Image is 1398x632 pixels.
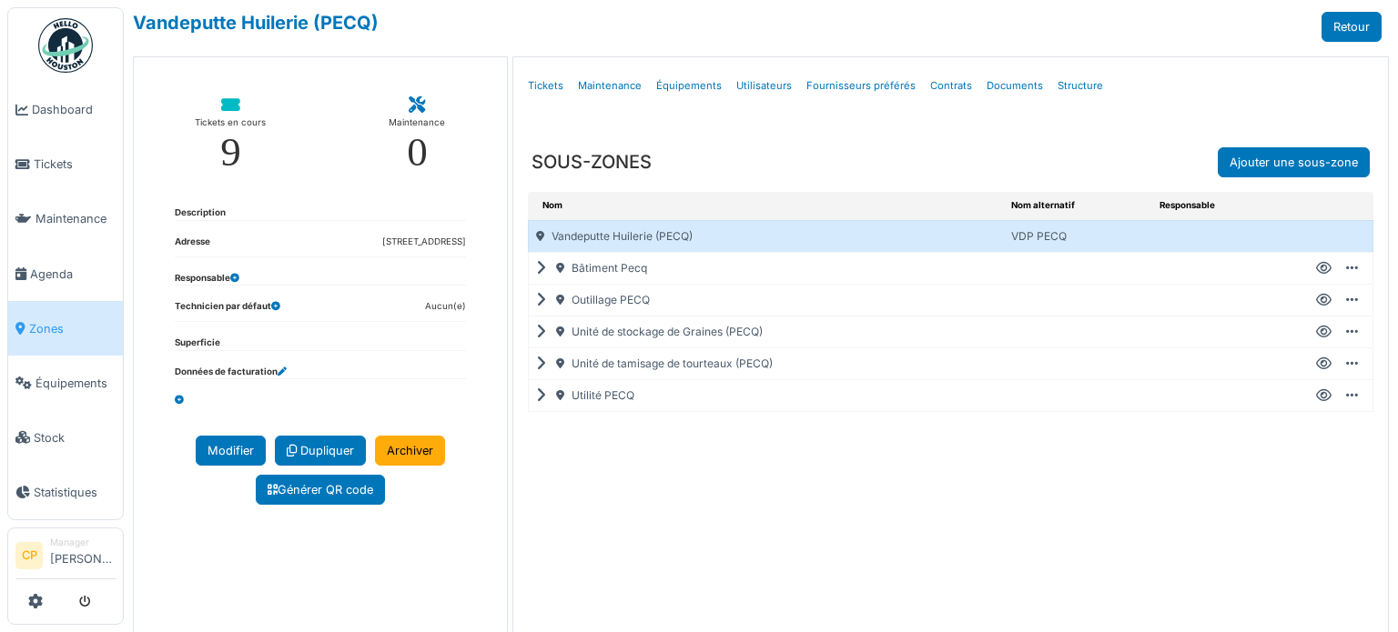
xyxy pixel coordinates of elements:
[35,375,116,392] span: Équipements
[8,356,123,410] a: Équipements
[528,192,1004,220] th: Nom
[1218,147,1370,177] a: Ajouter une sous-zone
[1316,387,1332,404] div: Voir
[529,348,1004,379] div: Unité de tamisage de tourteaux (PECQ)
[571,65,649,107] a: Maintenance
[529,253,1004,284] div: Bâtiment Pecq
[34,484,116,501] span: Statistiques
[375,436,445,466] a: Archiver
[1316,324,1332,340] div: Voir
[1004,192,1152,220] th: Nom alternatif
[175,300,280,321] dt: Technicien par défaut
[35,210,116,227] span: Maintenance
[34,429,116,446] span: Stock
[649,65,729,107] a: Équipements
[32,101,116,118] span: Dashboard
[30,266,116,283] span: Agenda
[729,65,799,107] a: Utilisateurs
[1316,292,1332,308] div: Voir
[50,536,116,575] li: [PERSON_NAME]
[8,137,123,192] a: Tickets
[389,114,445,132] div: Maintenance
[8,410,123,465] a: Stock
[374,83,460,187] a: Maintenance 0
[175,336,220,350] dt: Superficie
[521,65,571,107] a: Tickets
[275,436,366,466] a: Dupliquer
[923,65,979,107] a: Contrats
[1004,220,1152,252] td: VDP PECQ
[50,536,116,549] div: Manager
[529,285,1004,316] div: Outillage PECQ
[799,65,923,107] a: Fournisseurs préférés
[8,246,123,301] a: Agenda
[382,236,466,249] dd: [STREET_ADDRESS]
[8,465,123,519] a: Statistiques
[8,83,123,137] a: Dashboard
[1322,12,1382,42] a: Retour
[34,155,116,173] span: Tickets
[407,132,428,173] div: 0
[1152,192,1297,220] th: Responsable
[220,132,241,173] div: 9
[529,316,1004,347] div: Unité de stockage de Graines (PECQ)
[425,300,466,314] dd: Aucun(e)
[195,114,266,132] div: Tickets en cours
[196,436,266,466] a: Modifier
[175,272,239,286] dt: Responsable
[8,192,123,246] a: Maintenance
[1316,356,1332,372] div: Voir
[133,12,379,34] a: Vandeputte Huilerie (PECQ)
[1316,260,1332,276] div: Voir
[180,83,280,187] a: Tickets en cours 9
[38,18,93,73] img: Badge_color-CXgf-gQk.svg
[175,366,287,379] dt: Données de facturation
[529,221,1004,252] div: Vandeputte Huilerie (PECQ)
[8,301,123,356] a: Zones
[15,542,43,569] li: CP
[29,320,116,337] span: Zones
[532,151,652,173] h3: SOUS-ZONES
[529,380,1004,411] div: Utilité PECQ
[175,206,226,220] dt: Description
[15,536,116,579] a: CP Manager[PERSON_NAME]
[979,65,1050,107] a: Documents
[1050,65,1110,107] a: Structure
[175,236,210,256] dt: Adresse
[256,475,385,505] a: Générer QR code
